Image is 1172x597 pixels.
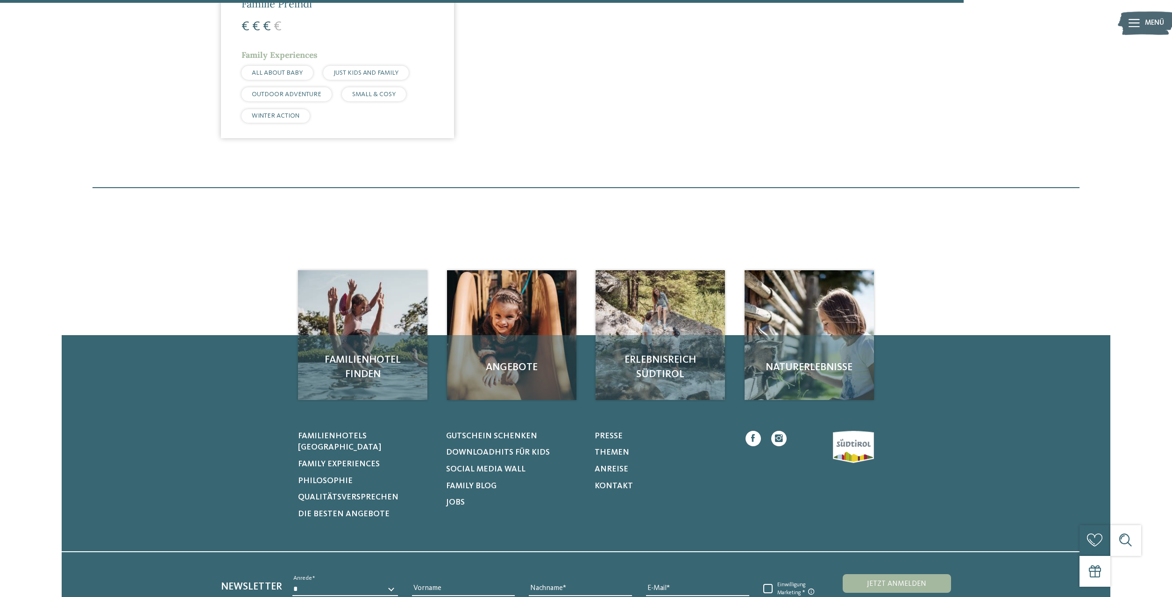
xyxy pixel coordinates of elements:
[595,432,623,440] span: Presse
[745,270,874,400] a: Familienhotels gesucht? Hier findet ihr die besten! Naturerlebnisse
[274,20,282,34] span: €
[446,499,465,506] span: Jobs
[595,465,628,473] span: Anreise
[595,464,730,476] a: Anreise
[298,460,380,468] span: Family Experiences
[298,270,427,400] a: Familienhotels gesucht? Hier findet ihr die besten! Familienhotel finden
[221,582,282,592] span: Newsletter
[446,449,550,457] span: Downloadhits für Kids
[595,449,629,457] span: Themen
[298,459,433,471] a: Family Experiences
[595,481,730,492] a: Kontakt
[252,20,260,34] span: €
[596,270,725,400] a: Familienhotels gesucht? Hier findet ihr die besten! Erlebnisreich Südtirol
[446,431,582,442] a: Gutschein schenken
[446,464,582,476] a: Social Media Wall
[298,510,390,518] span: Die besten Angebote
[447,270,576,400] img: Familienhotels gesucht? Hier findet ihr die besten!
[352,91,396,98] span: SMALL & COSY
[242,49,318,60] span: Family Experiences
[298,476,433,487] a: Philosophie
[446,465,526,473] span: Social Media Wall
[595,482,633,490] span: Kontakt
[867,580,926,588] span: Jetzt anmelden
[755,360,864,375] span: Naturerlebnisse
[595,431,730,442] a: Presse
[843,574,951,593] button: Jetzt anmelden
[446,481,582,492] a: Family Blog
[595,447,730,459] a: Themen
[447,270,576,400] a: Familienhotels gesucht? Hier findet ihr die besten! Angebote
[446,447,582,459] a: Downloadhits für Kids
[298,509,433,520] a: Die besten Angebote
[263,20,271,34] span: €
[298,270,427,400] img: Familienhotels gesucht? Hier findet ihr die besten!
[242,20,249,34] span: €
[745,270,874,400] img: Familienhotels gesucht? Hier findet ihr die besten!
[446,497,582,509] a: Jobs
[334,70,398,76] span: JUST KIDS AND FAMILY
[606,353,715,382] span: Erlebnisreich Südtirol
[252,91,321,98] span: OUTDOOR ADVENTURE
[298,432,381,452] span: Familienhotels [GEOGRAPHIC_DATA]
[298,431,433,454] a: Familienhotels [GEOGRAPHIC_DATA]
[298,492,433,504] a: Qualitätsversprechen
[298,493,398,501] span: Qualitätsversprechen
[298,477,353,485] span: Philosophie
[252,70,303,76] span: ALL ABOUT BABY
[446,482,497,490] span: Family Blog
[252,112,299,119] span: WINTER ACTION
[446,432,537,440] span: Gutschein schenken
[773,582,822,597] span: Einwilligung Marketing
[308,353,417,382] span: Familienhotel finden
[457,360,566,375] span: Angebote
[596,270,725,400] img: Familienhotels gesucht? Hier findet ihr die besten!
